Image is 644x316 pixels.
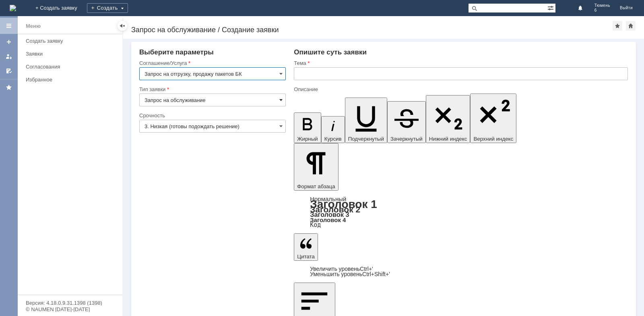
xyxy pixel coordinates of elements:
[2,35,15,48] a: Создать заявку
[390,136,423,142] span: Зачеркнутый
[310,266,373,272] a: Increase
[26,38,118,44] div: Создать заявку
[310,205,360,214] a: Заголовок 2
[131,26,613,34] div: Запрос на обслуживание / Создание заявки
[23,48,121,60] a: Заявки
[26,307,114,312] div: © NAUMEN [DATE]-[DATE]
[470,94,516,143] button: Верхний индекс
[294,143,338,191] button: Формат абзаца
[139,60,284,66] div: Соглашение/Услуга
[360,266,373,272] span: Ctrl+'
[297,254,315,260] span: Цитата
[87,3,128,13] div: Создать
[294,233,318,261] button: Цитата
[594,3,610,8] span: Тюмень
[26,21,41,31] div: Меню
[613,21,622,31] div: Добавить в избранное
[294,87,626,92] div: Описание
[294,112,321,143] button: Жирный
[10,5,16,11] a: Перейти на домашнюю страницу
[310,198,377,210] a: Заголовок 1
[426,95,471,143] button: Нижний индекс
[473,136,513,142] span: Верхний индекс
[2,64,15,77] a: Мои согласования
[294,48,367,56] span: Опишите суть заявки
[321,116,345,143] button: Курсив
[310,211,349,218] a: Заголовок 3
[362,271,390,277] span: Ctrl+Shift+'
[297,136,318,142] span: Жирный
[26,300,114,306] div: Версия: 4.18.0.9.31.1398 (1398)
[310,221,321,229] a: Код
[23,35,121,47] a: Создать заявку
[594,8,610,13] span: 6
[345,98,387,143] button: Подчеркнутый
[387,101,426,143] button: Зачеркнутый
[429,136,467,142] span: Нижний индекс
[139,87,284,92] div: Тип заявки
[139,113,284,118] div: Срочность
[294,60,626,66] div: Тема
[26,64,118,70] div: Согласования
[26,77,109,83] div: Избранное
[310,216,346,223] a: Заголовок 4
[348,136,384,142] span: Подчеркнутый
[294,196,628,228] div: Формат абзаца
[139,48,214,56] span: Выберите параметры
[626,21,636,31] div: Сделать домашней страницей
[310,271,390,277] a: Decrease
[324,136,342,142] span: Курсив
[26,51,118,57] div: Заявки
[294,266,628,277] div: Цитата
[310,195,346,202] a: Нормальный
[10,5,16,11] img: logo
[547,4,555,11] span: Расширенный поиск
[118,21,127,31] div: Скрыть меню
[23,60,121,73] a: Согласования
[297,183,335,189] span: Формат абзаца
[2,50,15,63] a: Мои заявки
